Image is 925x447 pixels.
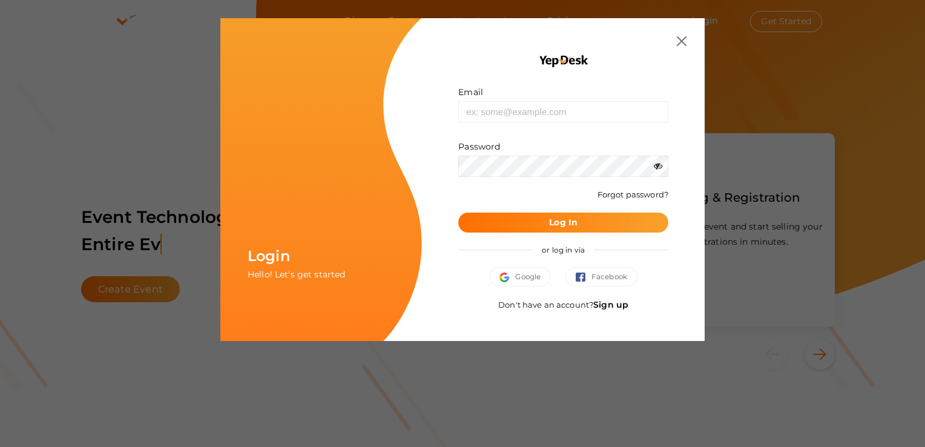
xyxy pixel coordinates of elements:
img: facebook.svg [576,273,591,282]
button: Facebook [565,267,637,286]
span: Facebook [576,271,627,283]
img: YEP_black_cropped.png [538,55,588,68]
span: or log in via [533,236,594,263]
label: Password [458,141,500,153]
span: Login [248,247,290,265]
img: close.svg [677,36,686,46]
span: Don't have an account? [498,300,628,310]
span: Google [499,271,541,283]
label: Email [458,86,483,98]
a: Sign up [593,299,628,310]
b: Log In [549,217,578,228]
button: Google [489,267,551,286]
input: ex: some@example.com [458,101,668,122]
span: Hello! Let's get started [248,269,345,280]
button: Log In [458,213,668,233]
a: Forgot password? [597,190,668,199]
img: google.svg [499,273,515,282]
